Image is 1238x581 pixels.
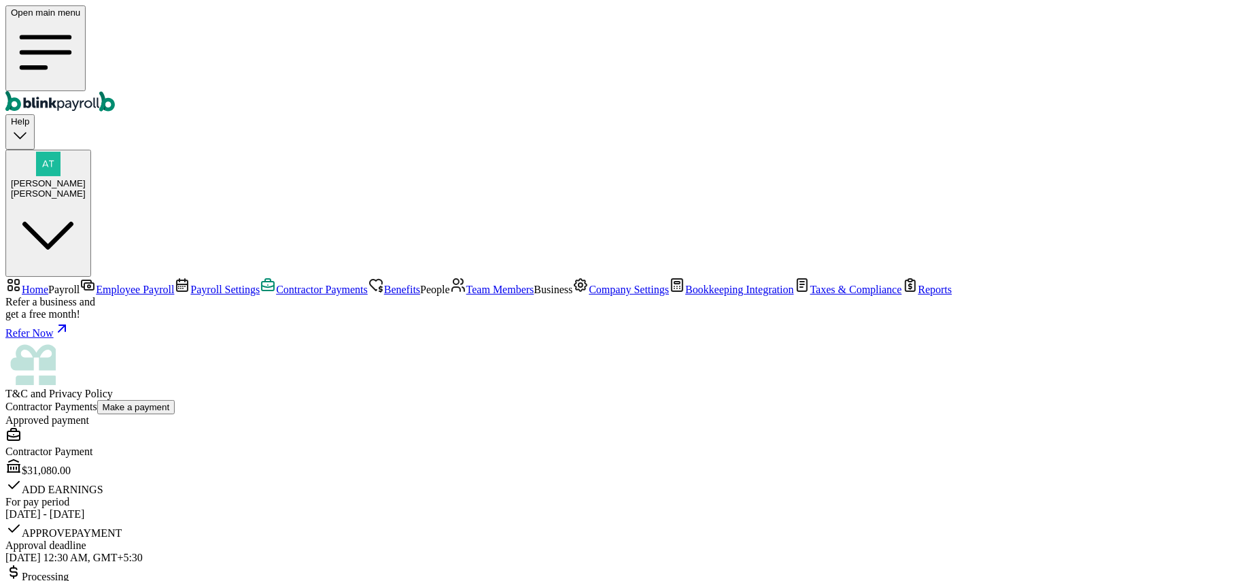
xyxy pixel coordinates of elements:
a: Team Members [450,284,534,295]
span: Contractor Payment [5,446,92,457]
button: Help [5,114,35,149]
a: Reports [902,284,952,295]
a: Bookkeeping Integration [669,284,794,295]
nav: Sidebar [5,277,1233,400]
span: Team Members [466,284,534,295]
a: Refer Now [5,320,1233,339]
button: Open main menu [5,5,86,91]
button: [PERSON_NAME][PERSON_NAME] [5,150,91,278]
button: Make a payment [97,400,175,414]
span: Contractor Payments [276,284,368,295]
div: Approval deadline [5,539,1233,552]
span: and [5,388,113,399]
a: Company Settings [572,284,669,295]
span: Privacy Policy [49,388,113,399]
span: Reports [918,284,952,295]
span: Open main menu [11,7,80,18]
a: Home [5,284,48,295]
div: [DATE] 12:30 AM, GMT+5:30 [5,552,1233,564]
span: Contractor Payments [5,401,97,412]
div: ADD EARNINGS [5,477,1233,496]
span: Payroll Settings [190,284,260,295]
span: Bookkeeping Integration [685,284,794,295]
span: Payroll [48,284,80,295]
a: Contractor Payments [260,284,368,295]
span: APPROVE PAYMENT [22,527,122,539]
a: Benefits [368,284,420,295]
nav: Global [5,5,1233,114]
span: $ 31,080.00 [22,465,71,476]
span: Home [22,284,48,295]
div: [PERSON_NAME] [11,188,86,199]
span: Company Settings [589,284,669,295]
div: Refer a business and get a free month! [5,296,1233,320]
span: Employee Payroll [96,284,174,295]
div: [DATE] - [DATE] [5,508,1233,520]
div: For pay period [5,496,1233,508]
span: Business [534,284,572,295]
span: [PERSON_NAME] [11,178,86,188]
a: Payroll Settings [174,284,260,295]
span: Taxes & Compliance [810,284,902,295]
iframe: Chat Widget [1170,516,1238,581]
span: Approved payment [5,414,89,426]
a: Taxes & Compliance [794,284,902,295]
a: Employee Payroll [80,284,174,295]
span: T&C [5,388,28,399]
span: Benefits [384,284,420,295]
span: People [420,284,450,295]
span: Help [11,116,29,127]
